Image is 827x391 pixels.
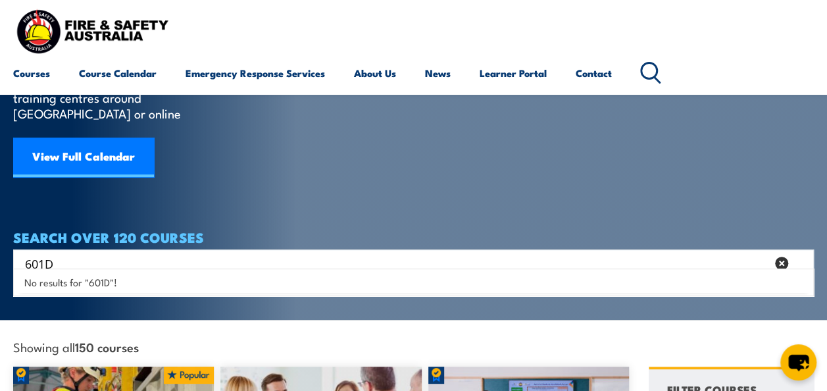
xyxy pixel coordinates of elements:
form: Search form [28,254,769,273]
a: Course Calendar [79,57,157,89]
button: chat-button [780,344,816,380]
a: Contact [576,57,612,89]
strong: 150 courses [75,338,139,355]
span: No results for "601D"! [24,276,117,288]
a: Courses [13,57,50,89]
a: View Full Calendar [13,138,154,177]
button: Search magnifier button [791,254,809,273]
p: Find a course thats right for you and your team. We can train on your worksite, in our training c... [13,58,253,121]
h4: SEARCH OVER 120 COURSES [13,230,814,244]
a: Learner Portal [480,57,547,89]
span: Showing all [13,340,139,353]
a: News [425,57,451,89]
a: About Us [354,57,396,89]
a: Emergency Response Services [186,57,325,89]
input: Search input [25,253,766,273]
